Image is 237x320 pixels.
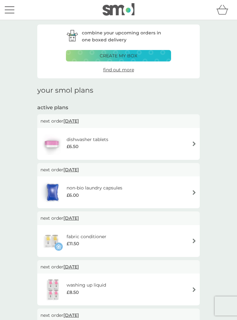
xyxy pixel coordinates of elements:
[67,240,79,247] span: £11.50
[82,29,171,44] p: combine your upcoming orders in one boxed delivery
[103,3,134,15] img: smol
[40,230,63,252] img: fabric conditioner
[63,212,79,224] span: [DATE]
[67,233,106,240] h6: fabric conditioner
[192,190,197,195] img: arrow right
[66,50,171,61] button: create my box
[63,261,79,273] span: [DATE]
[63,115,79,127] span: [DATE]
[192,141,197,146] img: arrow right
[192,238,197,243] img: arrow right
[40,117,197,124] p: next order
[40,133,63,155] img: dishwasher tablets
[40,215,197,222] p: next order
[40,181,65,203] img: non-bio laundry capsules
[103,66,134,73] a: find out more
[40,263,197,270] p: next order
[67,184,122,191] h6: non-bio laundry capsules
[103,67,134,73] span: find out more
[67,143,78,150] span: £6.50
[63,164,79,176] span: [DATE]
[37,86,200,95] h1: your smol plans
[37,104,200,111] h2: active plans
[100,52,137,59] p: create my box
[67,192,79,199] span: £6.00
[67,289,79,296] span: £8.50
[5,4,14,16] button: menu
[67,136,108,143] h6: dishwasher tablets
[40,312,197,319] p: next order
[192,287,197,292] img: arrow right
[40,166,197,173] p: next order
[216,4,232,16] div: basket
[67,281,106,288] h6: washing up liquid
[40,278,67,301] img: washing up liquid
